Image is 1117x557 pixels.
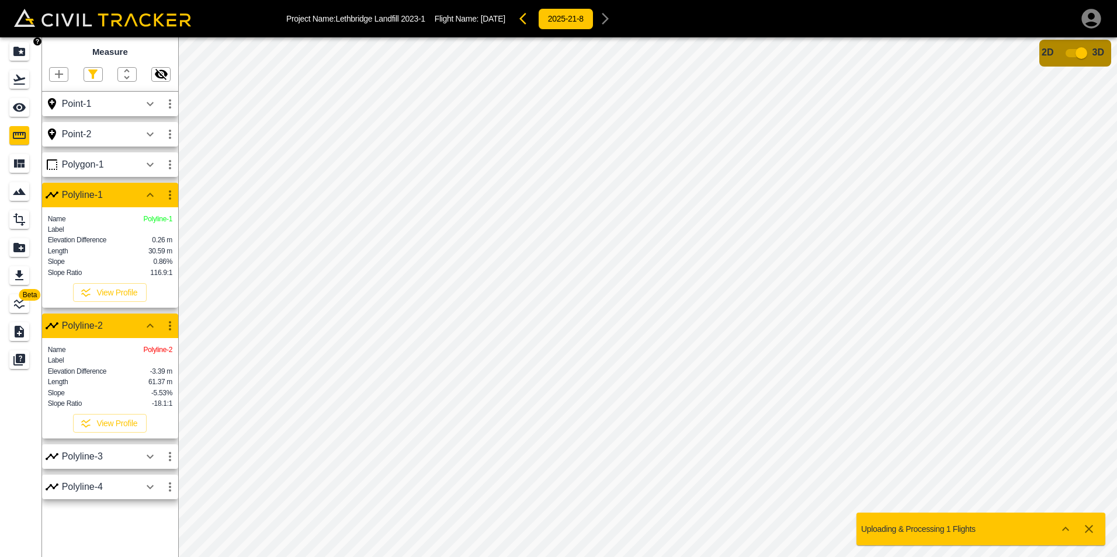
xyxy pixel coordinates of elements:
[286,14,425,23] p: Project Name: Lethbridge Landfill 2023-1
[1042,47,1053,57] span: 2D
[538,8,594,30] button: 2025-21-8
[1092,47,1104,57] span: 3D
[861,524,976,534] p: Uploading & Processing 1 Flights
[14,9,191,27] img: Civil Tracker
[481,14,505,23] span: [DATE]
[1054,517,1077,541] button: Show more
[435,14,505,23] p: Flight Name:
